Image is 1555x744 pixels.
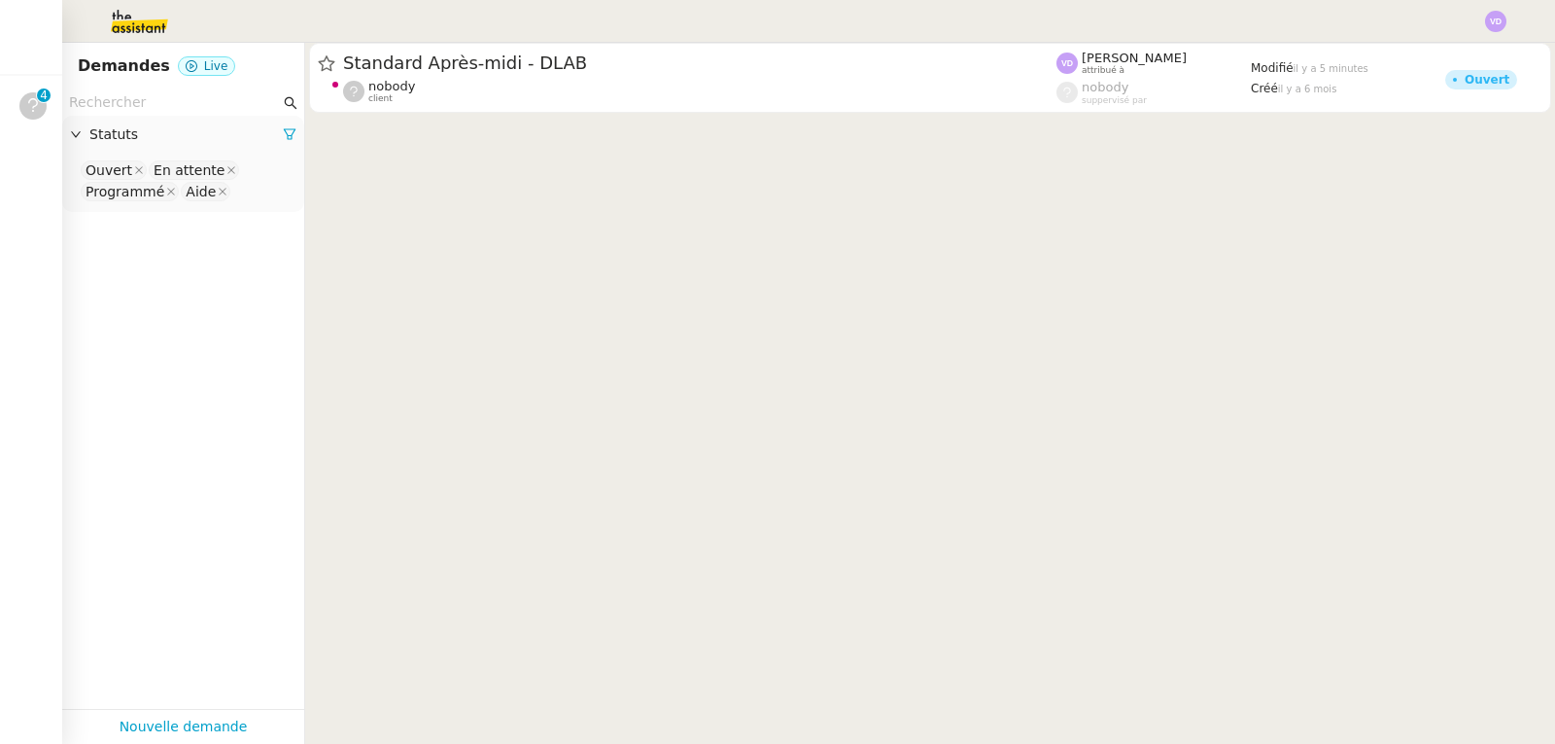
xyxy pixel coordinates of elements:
app-user-label: attribué à [1056,51,1251,76]
div: Statuts [62,116,304,154]
span: Modifié [1251,61,1294,75]
span: [PERSON_NAME] [1082,51,1187,65]
a: Nouvelle demande [120,716,248,738]
nz-select-item: En attente [149,160,239,180]
div: Programmé [86,183,164,200]
div: Ouvert [86,161,132,179]
p: 4 [40,89,48,106]
div: En attente [154,161,225,179]
span: Standard Après-midi - DLAB [343,54,1056,72]
img: svg [1056,53,1078,74]
span: Live [204,59,228,73]
img: svg [1485,11,1506,32]
nz-select-item: Programmé [81,182,179,201]
input: Rechercher [69,91,280,114]
span: client [368,93,393,104]
app-user-detailed-label: client [343,79,1056,104]
span: Statuts [89,124,283,146]
span: attribué à [1082,65,1124,76]
span: nobody [368,79,415,93]
div: Ouvert [1465,74,1509,86]
span: il y a 5 minutes [1294,63,1368,74]
app-user-label: suppervisé par [1056,80,1251,105]
span: Créé [1251,82,1278,95]
span: nobody [1082,80,1128,94]
span: il y a 6 mois [1278,84,1337,94]
nz-select-item: Ouvert [81,160,147,180]
nz-badge-sup: 4 [37,89,51,102]
nz-page-header-title: Demandes [78,53,170,80]
div: Aide [186,183,216,200]
span: suppervisé par [1082,95,1147,106]
nz-select-item: Aide [181,182,230,201]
